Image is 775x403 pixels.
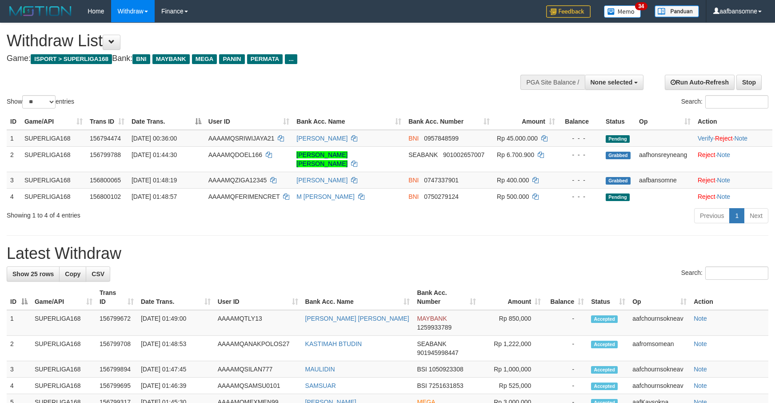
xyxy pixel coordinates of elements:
th: Bank Acc. Name: activate to sort column ascending [302,285,414,310]
span: SEABANK [408,151,438,158]
a: Verify [698,135,713,142]
span: Accepted [591,366,618,374]
span: Accepted [591,315,618,323]
button: None selected [585,75,644,90]
th: Trans ID: activate to sort column ascending [86,113,128,130]
td: - [544,361,587,378]
h1: Withdraw List [7,32,508,50]
td: 3 [7,361,31,378]
div: - - - [562,150,599,159]
a: Note [694,366,707,373]
td: 156799894 [96,361,137,378]
a: Copy [59,266,86,282]
a: Stop [736,75,762,90]
span: [DATE] 01:48:57 [132,193,177,200]
a: Reject [698,193,715,200]
td: 156799672 [96,310,137,336]
span: Copy 1050923308 to clipboard [429,366,463,373]
h4: Game: Bank: [7,54,508,63]
a: Note [717,193,731,200]
span: PERMATA [247,54,283,64]
span: ISPORT > SUPERLIGA168 [31,54,112,64]
span: Pending [606,193,630,201]
th: Balance [559,113,602,130]
input: Search: [705,95,768,109]
span: BNI [132,54,150,64]
a: [PERSON_NAME] [296,135,348,142]
td: [DATE] 01:46:39 [137,378,214,394]
td: AAAAMQANAKPOLOS27 [214,336,302,361]
a: M [PERSON_NAME] [296,193,355,200]
a: Note [694,340,707,347]
a: 1 [729,208,744,223]
div: - - - [562,134,599,143]
a: Note [694,315,707,322]
span: Rp 400.000 [497,177,529,184]
td: 2 [7,146,21,172]
td: · · [694,130,772,147]
div: - - - [562,192,599,201]
td: aafchournsokneav [629,361,690,378]
a: SAMSUAR [305,382,336,389]
th: Amount: activate to sort column ascending [479,285,544,310]
span: [DATE] 00:36:00 [132,135,177,142]
th: Date Trans.: activate to sort column descending [128,113,205,130]
a: [PERSON_NAME] [PERSON_NAME] [305,315,409,322]
a: Note [717,177,731,184]
span: ... [285,54,297,64]
td: - [544,378,587,394]
th: User ID: activate to sort column ascending [214,285,302,310]
th: Op: activate to sort column ascending [635,113,694,130]
td: - [544,336,587,361]
td: SUPERLIGA168 [31,361,96,378]
a: [PERSON_NAME] [PERSON_NAME] [296,151,348,167]
span: [DATE] 01:44:30 [132,151,177,158]
th: Amount: activate to sort column ascending [493,113,559,130]
span: Grabbed [606,177,631,185]
span: BSI [417,382,427,389]
th: Balance: activate to sort column ascending [544,285,587,310]
td: aafromsomean [629,336,690,361]
td: 4 [7,378,31,394]
span: BNI [408,135,419,142]
td: Rp 850,000 [479,310,544,336]
a: MAULIDIN [305,366,335,373]
a: Run Auto-Refresh [665,75,735,90]
span: BNI [408,177,419,184]
td: [DATE] 01:48:53 [137,336,214,361]
a: Reject [698,177,715,184]
img: panduan.png [655,5,699,17]
td: 1 [7,130,21,147]
td: [DATE] 01:49:00 [137,310,214,336]
span: AAAAMQSRIWIJAYA21 [208,135,275,142]
th: User ID: activate to sort column ascending [205,113,293,130]
div: PGA Site Balance / [520,75,584,90]
td: · [694,188,772,205]
td: Rp 1,000,000 [479,361,544,378]
td: · [694,172,772,188]
span: MEGA [192,54,217,64]
a: Previous [694,208,730,223]
span: Rp 45.000.000 [497,135,538,142]
img: Button%20Memo.svg [604,5,641,18]
span: Accepted [591,341,618,348]
div: Showing 1 to 4 of 4 entries [7,207,316,220]
td: 4 [7,188,21,205]
span: 156799788 [90,151,121,158]
th: ID: activate to sort column descending [7,285,31,310]
td: SUPERLIGA168 [21,188,86,205]
span: Rp 500.000 [497,193,529,200]
td: 3 [7,172,21,188]
span: 156800065 [90,177,121,184]
a: Reject [715,135,733,142]
span: BSI [417,366,427,373]
a: Next [744,208,768,223]
a: Note [694,382,707,389]
span: AAAAMQFERIMENCRET [208,193,280,200]
th: Bank Acc. Number: activate to sort column ascending [413,285,479,310]
span: Copy 0747337901 to clipboard [424,177,459,184]
a: KASTIMAH BTUDIN [305,340,362,347]
span: Pending [606,135,630,143]
td: · [694,146,772,172]
th: Game/API: activate to sort column ascending [21,113,86,130]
